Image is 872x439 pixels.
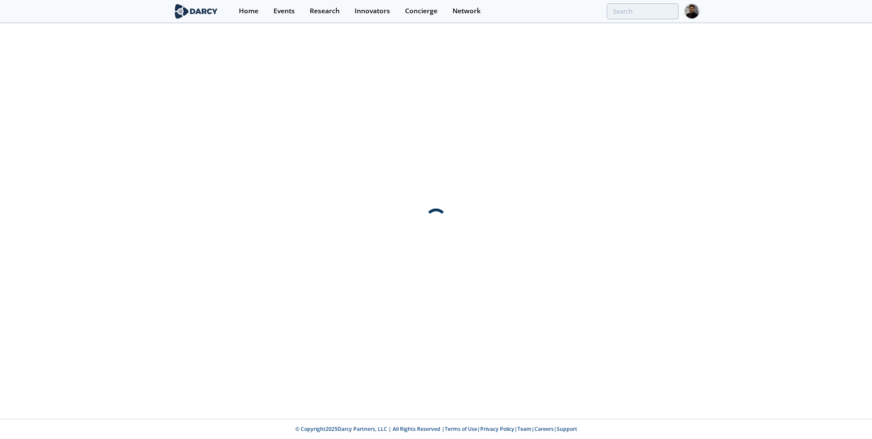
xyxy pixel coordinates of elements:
[684,4,699,19] img: Profile
[355,8,390,15] div: Innovators
[310,8,340,15] div: Research
[445,425,477,433] a: Terms of Use
[452,8,481,15] div: Network
[607,3,678,19] input: Advanced Search
[239,8,258,15] div: Home
[405,8,437,15] div: Concierge
[517,425,531,433] a: Team
[120,425,752,433] p: © Copyright 2025 Darcy Partners, LLC | All Rights Reserved | | | | |
[480,425,514,433] a: Privacy Policy
[273,8,295,15] div: Events
[173,4,220,19] img: logo-wide.svg
[557,425,577,433] a: Support
[534,425,554,433] a: Careers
